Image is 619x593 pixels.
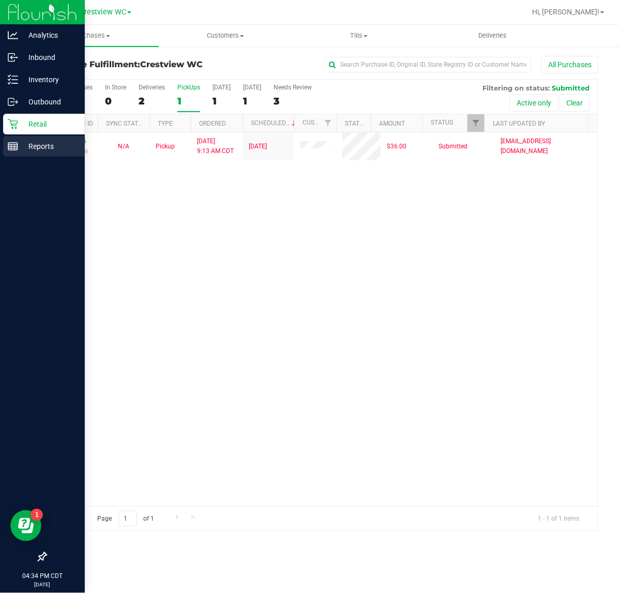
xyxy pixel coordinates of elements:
[552,84,590,92] span: Submitted
[510,94,558,112] button: Active only
[159,31,292,40] span: Customers
[8,119,18,129] inline-svg: Retail
[530,511,587,526] span: 1 - 1 of 1 items
[18,140,80,153] p: Reports
[18,96,80,108] p: Outbound
[18,118,80,130] p: Retail
[177,95,200,107] div: 1
[8,74,18,85] inline-svg: Inventory
[197,136,234,156] span: [DATE] 9:13 AM CDT
[213,95,231,107] div: 1
[493,120,545,127] a: Last Updated By
[532,8,599,16] span: Hi, [PERSON_NAME]!
[105,84,126,91] div: In Store
[25,31,159,40] span: Purchases
[118,143,129,150] span: Not Applicable
[320,114,337,132] a: Filter
[274,95,312,107] div: 3
[243,84,261,91] div: [DATE]
[379,120,405,127] a: Amount
[243,95,261,107] div: 1
[18,29,80,41] p: Analytics
[88,511,163,527] span: Page of 1
[439,142,467,151] span: Submitted
[118,142,129,151] button: N/A
[8,97,18,107] inline-svg: Outbound
[80,8,126,17] span: Crestview WC
[46,60,230,69] h3: Purchase Fulfillment:
[5,581,80,588] p: [DATE]
[25,25,159,47] a: Purchases
[5,571,80,581] p: 04:34 PM CDT
[251,119,298,127] a: Scheduled
[8,30,18,40] inline-svg: Analytics
[139,84,165,91] div: Deliveries
[541,56,598,73] button: All Purchases
[31,509,43,521] iframe: Resource center unread badge
[249,142,267,151] span: [DATE]
[324,57,531,72] input: Search Purchase ID, Original ID, State Registry ID or Customer Name...
[293,31,426,40] span: Tills
[467,114,485,132] a: Filter
[426,25,560,47] a: Deliveries
[274,84,312,91] div: Needs Review
[482,84,550,92] span: Filtering on status:
[345,120,400,127] a: State Registry ID
[10,510,41,541] iframe: Resource center
[159,25,293,47] a: Customers
[106,120,146,127] a: Sync Status
[18,73,80,86] p: Inventory
[105,95,126,107] div: 0
[387,142,406,151] span: $36.00
[431,119,453,126] a: Status
[303,119,335,126] a: Customer
[199,120,226,127] a: Ordered
[158,120,173,127] a: Type
[8,141,18,151] inline-svg: Reports
[292,25,426,47] a: Tills
[18,51,80,64] p: Inbound
[139,95,165,107] div: 2
[464,31,521,40] span: Deliveries
[118,511,137,527] input: 1
[156,142,175,151] span: Pickup
[213,84,231,91] div: [DATE]
[140,59,203,69] span: Crestview WC
[177,84,200,91] div: PickUps
[560,94,590,112] button: Clear
[8,52,18,63] inline-svg: Inbound
[501,136,592,156] span: [EMAIL_ADDRESS][DOMAIN_NAME]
